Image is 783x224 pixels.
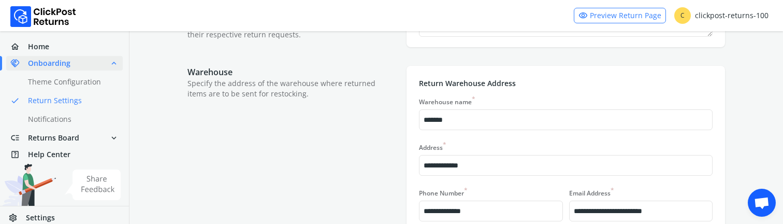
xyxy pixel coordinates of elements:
a: visibilityPreview Return Page [574,8,666,23]
a: Theme Configuration [6,75,135,89]
span: handshake [10,56,28,71]
span: home [10,39,28,54]
p: Return Warehouse Address [419,78,713,89]
p: Specify the address of the warehouse where returned items are to be sent for restocking. [187,78,396,99]
img: Logo [10,6,76,27]
a: Notifications [6,112,135,127]
a: doneReturn Settings [6,93,135,108]
span: expand_more [109,131,119,145]
p: Warehouse [187,66,396,78]
label: Address [419,140,446,152]
span: Help Center [28,149,70,160]
label: Email Address [569,186,614,198]
span: Settings [26,213,55,223]
span: Returns Board [28,133,79,143]
span: C [674,7,691,24]
span: visibility [578,8,588,23]
span: expand_less [109,56,119,71]
label: Warehouse name [419,94,475,106]
label: Phone Number [419,186,468,198]
span: help_center [10,147,28,162]
span: Onboarding [28,58,70,68]
span: Home [28,41,49,52]
div: Open chat [748,189,776,217]
span: low_priority [10,131,28,145]
div: clickpost-returns-100 [674,7,769,24]
span: done [10,93,20,108]
a: homeHome [6,39,123,54]
a: help_centerHelp Center [6,147,123,162]
img: share feedback [65,170,121,200]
